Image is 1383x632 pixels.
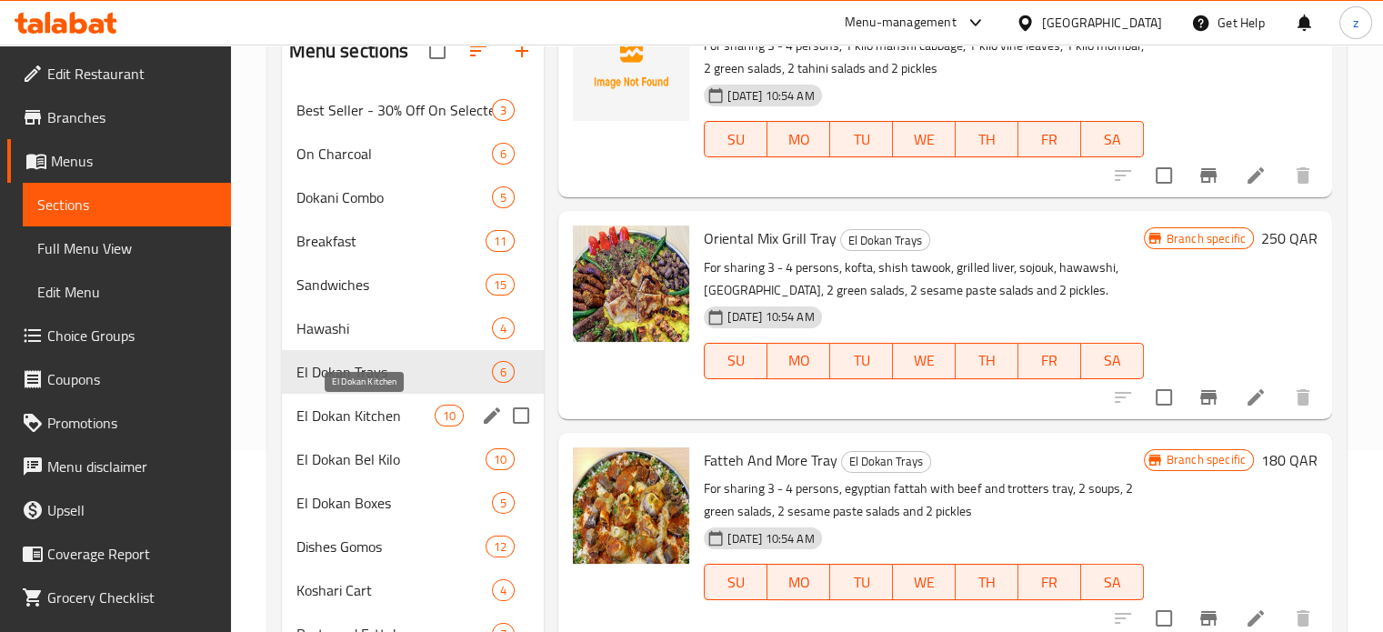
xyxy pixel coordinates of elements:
a: Coverage Report [7,532,231,576]
span: [DATE] 10:54 AM [720,308,821,326]
span: MO [775,569,823,596]
span: TU [837,126,886,153]
button: TH [956,564,1018,600]
button: MO [767,343,830,379]
span: El Dokan Boxes [296,492,493,514]
a: Sections [23,183,231,226]
span: Coverage Report [47,543,216,565]
div: Dokani Combo5 [282,176,545,219]
div: items [492,99,515,121]
span: Menu disclaimer [47,456,216,477]
span: 6 [493,145,514,163]
span: 4 [493,582,514,599]
span: [DATE] 10:54 AM [720,530,821,547]
img: Mahshi Mix Tray 3 Kilo [573,5,689,121]
button: delete [1281,376,1325,419]
div: Breakfast [296,230,486,252]
span: Branch specific [1159,230,1253,247]
div: items [492,143,515,165]
span: SA [1088,126,1137,153]
a: Choice Groups [7,314,231,357]
div: items [486,536,515,557]
div: Koshari Cart4 [282,568,545,612]
span: Sections [37,194,216,216]
a: Edit Menu [23,270,231,314]
div: items [486,230,515,252]
h2: Menu sections [289,37,409,65]
button: SU [704,343,767,379]
a: Upsell [7,488,231,532]
span: El Dokan Bel Kilo [296,448,486,470]
button: SA [1081,343,1144,379]
span: El Dokan Trays [296,361,493,383]
span: Branch specific [1159,451,1253,468]
a: Edit Restaurant [7,52,231,95]
span: 12 [486,538,514,556]
a: Full Menu View [23,226,231,270]
span: Select to update [1145,156,1183,195]
span: WE [900,569,948,596]
button: MO [767,564,830,600]
div: Dishes Gomos [296,536,486,557]
div: items [492,361,515,383]
span: Sandwiches [296,274,486,296]
div: El Dokan Trays [841,451,931,473]
span: Grocery Checklist [47,587,216,608]
div: El Dokan Kitchen10edit [282,394,545,437]
span: Oriental Mix Grill Tray [704,225,837,252]
span: Koshari Cart [296,579,493,601]
button: SU [704,121,767,157]
div: items [492,317,515,339]
span: Branches [47,106,216,128]
span: SA [1088,569,1137,596]
a: Coupons [7,357,231,401]
div: items [435,405,464,426]
span: Promotions [47,412,216,434]
button: TU [830,564,893,600]
span: TH [963,126,1011,153]
button: WE [893,564,956,600]
div: Sandwiches15 [282,263,545,306]
span: Fatteh And More Tray [704,446,837,474]
span: Edit Restaurant [47,63,216,85]
span: 10 [486,451,514,468]
span: 5 [493,189,514,206]
a: Edit menu item [1245,607,1267,629]
span: 10 [436,407,463,425]
img: Oriental Mix Grill Tray [573,226,689,342]
span: [DATE] 10:54 AM [720,87,821,105]
span: SU [712,569,760,596]
div: items [486,274,515,296]
div: Best Seller - 30% Off On Selected Items [296,99,493,121]
span: TU [837,569,886,596]
button: FR [1018,343,1081,379]
div: Menu-management [845,12,957,34]
span: Select to update [1145,378,1183,416]
div: El Dokan Boxes5 [282,481,545,525]
span: El Dokan Kitchen [296,405,436,426]
div: Hawashi4 [282,306,545,350]
span: Full Menu View [37,237,216,259]
span: 4 [493,320,514,337]
div: Best Seller - 30% Off On Selected Items3 [282,88,545,132]
span: TU [837,347,886,374]
span: WE [900,347,948,374]
span: Dokani Combo [296,186,493,208]
button: TU [830,121,893,157]
div: On Charcoal6 [282,132,545,176]
span: El Dokan Trays [841,230,929,251]
span: FR [1026,347,1074,374]
span: Hawashi [296,317,493,339]
a: Edit menu item [1245,386,1267,408]
span: Menus [51,150,216,172]
span: MO [775,347,823,374]
div: items [486,448,515,470]
a: Grocery Checklist [7,576,231,619]
button: Branch-specific-item [1187,154,1230,197]
h6: 250 QAR [1261,226,1318,251]
button: TH [956,343,1018,379]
